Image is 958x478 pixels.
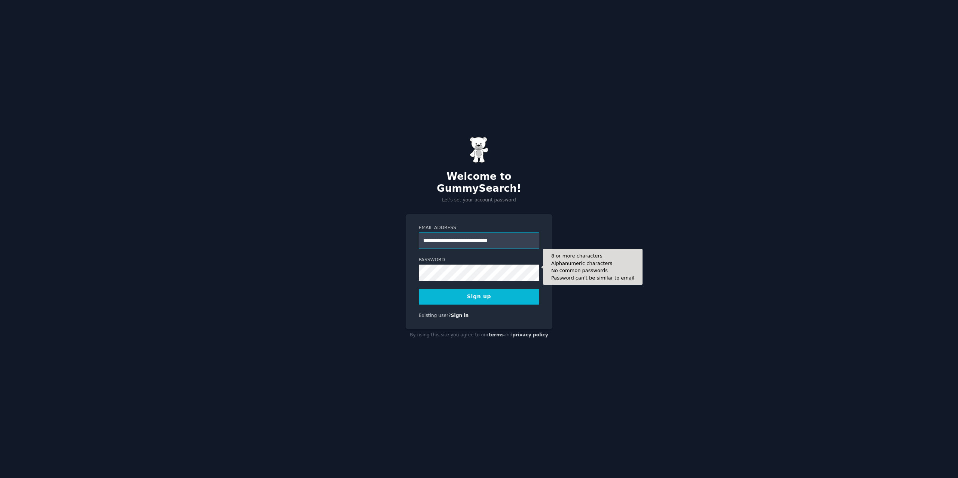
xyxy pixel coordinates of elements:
label: Password [419,257,539,263]
button: Sign up [419,289,539,305]
a: privacy policy [512,332,548,337]
h2: Welcome to GummySearch! [406,171,552,194]
p: Let's set your account password [406,197,552,204]
img: Gummy Bear [470,137,488,163]
a: Sign in [451,313,469,318]
label: Email Address [419,225,539,231]
a: terms [489,332,504,337]
div: By using this site you agree to our and [406,329,552,341]
span: Existing user? [419,313,451,318]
